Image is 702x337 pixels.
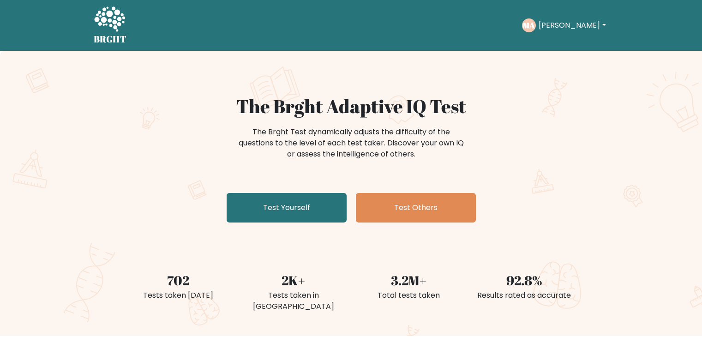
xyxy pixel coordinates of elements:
div: 702 [126,271,230,290]
a: Test Others [356,193,476,223]
button: [PERSON_NAME] [536,19,608,31]
a: Test Yourself [227,193,347,223]
a: BRGHT [94,4,127,47]
h5: BRGHT [94,34,127,45]
div: Tests taken [DATE] [126,290,230,301]
div: 3.2M+ [357,271,461,290]
div: 2K+ [241,271,346,290]
div: Total tests taken [357,290,461,301]
div: Tests taken in [GEOGRAPHIC_DATA] [241,290,346,312]
h1: The Brght Adaptive IQ Test [126,95,576,117]
text: MA [523,20,535,30]
div: 92.8% [472,271,576,290]
div: The Brght Test dynamically adjusts the difficulty of the questions to the level of each test take... [236,126,467,160]
div: Results rated as accurate [472,290,576,301]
